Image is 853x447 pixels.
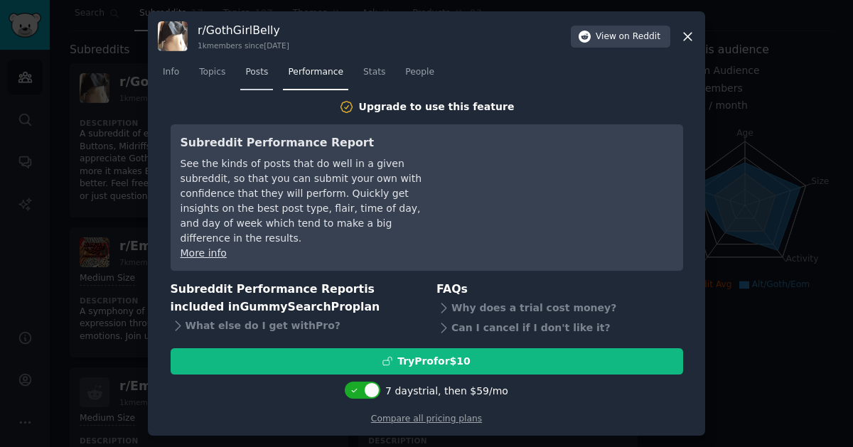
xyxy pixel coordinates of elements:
[158,61,184,90] a: Info
[240,300,352,313] span: GummySearch Pro
[158,21,188,51] img: GothGirlBelly
[171,281,417,316] h3: Subreddit Performance Report is included in plan
[199,66,225,79] span: Topics
[181,156,440,246] div: See the kinds of posts that do well in a given subreddit, so that you can submit your own with co...
[436,298,683,318] div: Why does a trial cost money?
[198,41,289,50] div: 1k members since [DATE]
[397,354,471,369] div: Try Pro for $10
[571,26,670,48] button: Viewon Reddit
[171,348,683,375] button: TryProfor$10
[363,66,385,79] span: Stats
[171,316,417,335] div: What else do I get with Pro ?
[245,66,268,79] span: Posts
[385,384,508,399] div: 7 days trial, then $ 59 /mo
[405,66,434,79] span: People
[596,31,660,43] span: View
[181,247,227,259] a: More info
[460,134,673,241] iframe: YouTube video player
[371,414,482,424] a: Compare all pricing plans
[400,61,439,90] a: People
[619,31,660,43] span: on Reddit
[358,61,390,90] a: Stats
[436,281,683,298] h3: FAQs
[198,23,289,38] h3: r/ GothGirlBelly
[240,61,273,90] a: Posts
[436,318,683,338] div: Can I cancel if I don't like it?
[194,61,230,90] a: Topics
[163,66,179,79] span: Info
[288,66,343,79] span: Performance
[283,61,348,90] a: Performance
[359,99,515,114] div: Upgrade to use this feature
[181,134,440,152] h3: Subreddit Performance Report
